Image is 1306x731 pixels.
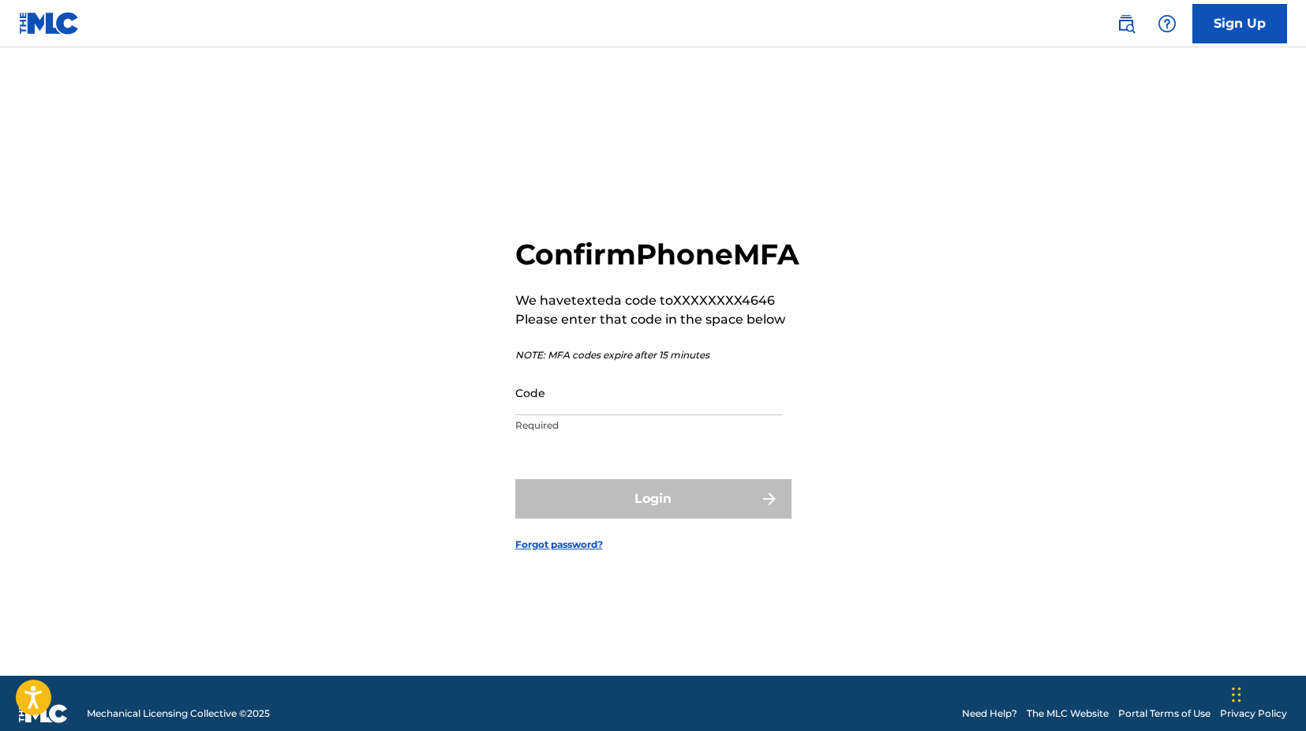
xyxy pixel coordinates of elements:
a: Public Search [1110,8,1142,39]
img: logo [19,704,68,723]
img: MLC Logo [19,12,80,35]
p: Please enter that code in the space below [515,310,799,329]
p: Required [515,418,782,433]
p: NOTE: MFA codes expire after 15 minutes [515,348,799,362]
div: Drag [1232,671,1241,718]
a: Forgot password? [515,538,603,552]
iframe: Chat Widget [1227,655,1306,731]
a: Portal Terms of Use [1118,707,1211,721]
a: Privacy Policy [1220,707,1287,721]
img: help [1158,14,1177,33]
a: Sign Up [1192,4,1287,43]
a: Need Help? [962,707,1017,721]
img: search [1117,14,1136,33]
a: The MLC Website [1027,707,1109,721]
span: Mechanical Licensing Collective © 2025 [87,707,270,721]
p: We have texted a code to XXXXXXXX4646 [515,291,799,310]
div: Help [1151,8,1183,39]
h2: Confirm Phone MFA [515,237,799,272]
